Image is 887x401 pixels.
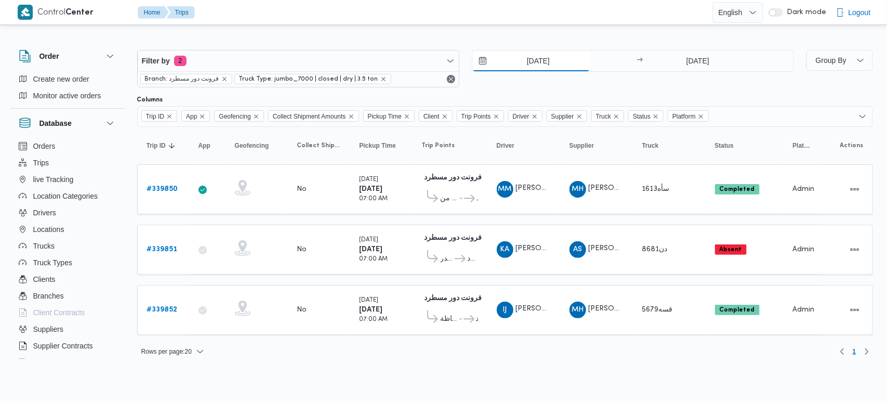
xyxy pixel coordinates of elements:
[493,137,555,154] button: Driver
[297,185,307,194] div: No
[297,245,307,254] div: No
[235,141,269,150] span: Geofencing
[167,6,195,19] button: Trips
[425,235,482,241] b: فرونت دور مسطرد
[33,256,72,269] span: Truck Types
[570,241,586,258] div: Alaioah Sraj Aldin Alaioah Muhammad
[360,306,383,313] b: [DATE]
[138,50,459,71] button: Filter by2 active filters
[363,110,415,122] span: Pickup Time
[806,50,873,71] button: Group By
[793,306,815,313] span: Admin
[853,345,856,358] span: 1
[646,50,750,71] input: Press the down key to open a popover containing a calendar.
[33,206,56,219] span: Drivers
[711,137,778,154] button: Status
[672,111,696,122] span: Platform
[15,204,121,221] button: Drivers
[591,110,625,122] span: Truck
[360,317,388,322] small: 07:00 AM
[576,113,582,120] button: Remove Supplier from selection in this group
[33,273,56,286] span: Clients
[642,141,659,150] span: Truck
[596,111,612,122] span: Truck
[15,71,121,87] button: Create new order
[15,271,121,288] button: Clients
[142,137,184,154] button: Trip IDSorted in descending order
[66,9,94,17] b: Center
[422,141,455,150] span: Trip Points
[846,241,863,258] button: Actions
[198,141,210,150] span: App
[19,50,116,62] button: Order
[360,237,379,243] small: [DATE]
[570,181,586,198] div: Muhammad Hanei Muhammad Jodah Mahmood
[638,137,700,154] button: Truck
[589,245,709,252] span: [PERSON_NAME] [PERSON_NAME]
[33,140,56,152] span: Orders
[33,323,63,335] span: Suppliers
[33,290,64,302] span: Branches
[15,321,121,338] button: Suppliers
[570,141,594,150] span: Supplier
[668,110,709,122] span: Platform
[142,55,170,67] span: Filter by
[476,313,478,326] span: فرونت دور مسطرد
[137,345,208,358] button: Rows per page:20
[472,50,590,71] input: Press the down key to open a popover containing a calendar.
[15,171,121,188] button: live Tracking
[33,240,55,252] span: Trucks
[194,137,220,154] button: App
[565,137,628,154] button: Supplier
[15,138,121,154] button: Orders
[147,141,166,150] span: Trip ID; Sorted in descending order
[33,173,74,186] span: live Tracking
[573,241,582,258] span: AS
[186,111,197,122] span: App
[39,50,59,62] h3: Order
[849,6,871,19] span: Logout
[720,307,755,313] b: Completed
[360,246,383,253] b: [DATE]
[793,186,815,192] span: Admin
[613,113,619,120] button: Remove Truck from selection in this group
[33,190,98,202] span: Location Categories
[147,304,178,316] a: #339852
[547,110,587,122] span: Supplier
[147,243,178,256] a: #339851
[147,246,178,253] b: # 339851
[360,256,388,262] small: 07:00 AM
[15,304,121,321] button: Client Contracts
[849,345,860,358] button: Page 1 of 1
[137,96,163,104] label: Columns
[141,110,178,122] span: Trip ID
[816,56,846,64] span: Group By
[441,253,454,265] span: هايبر وان بدر
[360,141,396,150] span: Pickup Time
[589,306,709,313] span: [PERSON_NAME] [PERSON_NAME]
[174,56,187,66] span: 2 active filters
[138,6,169,19] button: Home
[793,141,812,150] span: Platform
[642,186,670,192] span: سأه1613
[33,223,64,236] span: Locations
[589,185,709,192] span: [PERSON_NAME] [PERSON_NAME]
[445,73,457,85] button: Remove
[15,221,121,238] button: Locations
[846,302,863,318] button: Actions
[860,345,873,358] button: Next page
[380,76,387,82] button: remove selected entity
[441,192,459,205] span: هايبر وان العاشر من [DATE]
[140,74,232,84] span: Branch: فرونت دور مسطرد
[642,246,668,253] span: دن8681
[15,188,121,204] button: Location Categories
[10,71,125,108] div: Order
[33,306,85,319] span: Client Contracts
[231,137,283,154] button: Geofencing
[858,112,867,121] button: Open list of options
[423,111,440,122] span: Client
[715,244,747,255] span: Absent
[551,111,574,122] span: Supplier
[348,113,354,120] button: Remove Collect Shipment Amounts from selection in this group
[15,254,121,271] button: Truck Types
